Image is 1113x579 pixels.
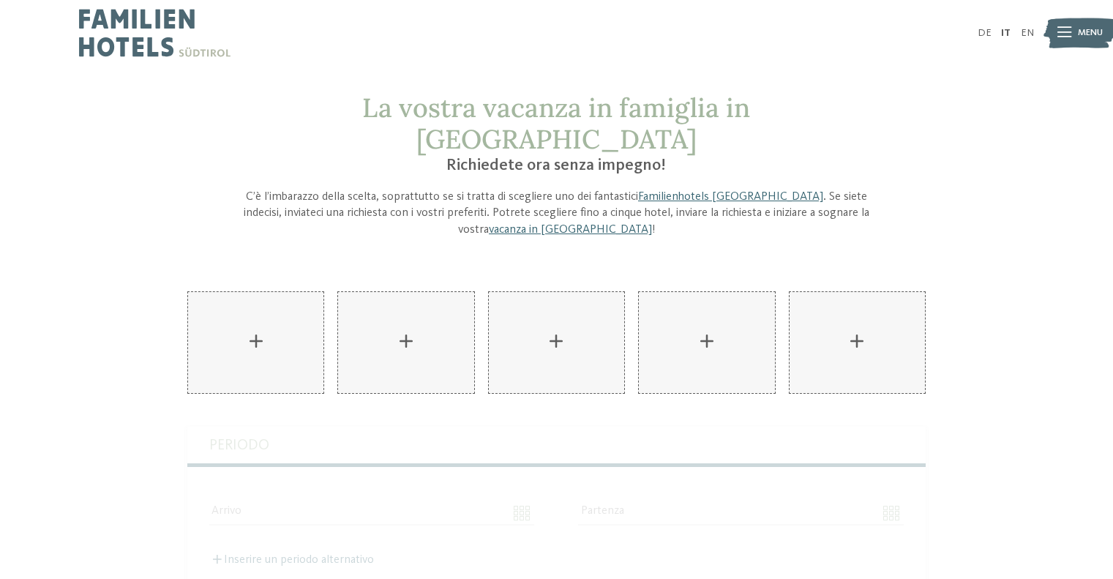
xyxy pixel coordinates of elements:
a: DE [978,28,992,38]
a: Familienhotels [GEOGRAPHIC_DATA] [638,191,823,203]
p: C’è l’imbarazzo della scelta, soprattutto se si tratta di scegliere uno dei fantastici . Se siete... [244,189,870,239]
a: vacanza in [GEOGRAPHIC_DATA] [489,224,652,236]
span: Menu [1078,26,1103,40]
a: IT [1001,28,1011,38]
span: Richiedete ora senza impegno! [446,157,666,173]
span: La vostra vacanza in famiglia in [GEOGRAPHIC_DATA] [362,91,750,156]
a: EN [1021,28,1034,38]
